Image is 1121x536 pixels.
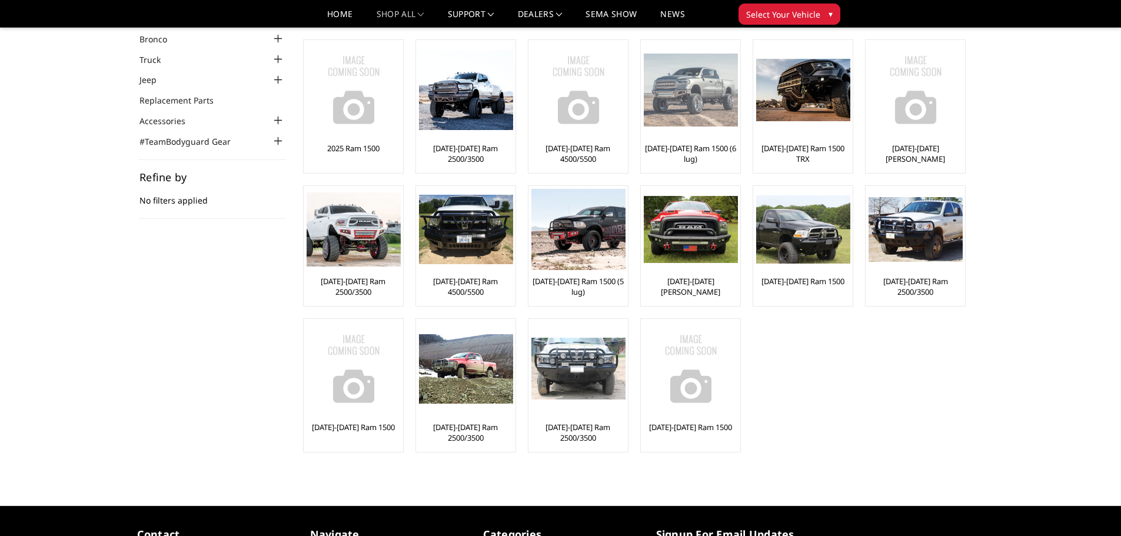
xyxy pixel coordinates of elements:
[761,276,844,287] a: [DATE]-[DATE] Ram 1500
[531,43,626,137] img: No Image
[531,143,625,164] a: [DATE]-[DATE] Ram 4500/5500
[660,10,684,27] a: News
[139,74,171,86] a: Jeep
[586,10,637,27] a: SEMA Show
[644,143,737,164] a: [DATE]-[DATE] Ram 1500 (6 lug)
[312,422,395,432] a: [DATE]-[DATE] Ram 1500
[139,135,245,148] a: #TeamBodyguard Gear
[307,43,401,137] img: No Image
[829,8,833,20] span: ▾
[327,143,380,154] a: 2025 Ram 1500
[531,422,625,443] a: [DATE]-[DATE] Ram 2500/3500
[377,10,424,27] a: shop all
[327,10,352,27] a: Home
[756,143,850,164] a: [DATE]-[DATE] Ram 1500 TRX
[307,276,400,297] a: [DATE]-[DATE] Ram 2500/3500
[644,322,738,416] img: No Image
[139,172,285,182] h5: Refine by
[531,276,625,297] a: [DATE]-[DATE] Ram 1500 (5 lug)
[307,322,400,416] a: No Image
[644,276,737,297] a: [DATE]-[DATE] [PERSON_NAME]
[869,143,962,164] a: [DATE]-[DATE] [PERSON_NAME]
[307,322,401,416] img: No Image
[869,43,962,137] a: No Image
[869,43,963,137] img: No Image
[448,10,494,27] a: Support
[419,422,513,443] a: [DATE]-[DATE] Ram 2500/3500
[746,8,820,21] span: Select Your Vehicle
[419,143,513,164] a: [DATE]-[DATE] Ram 2500/3500
[518,10,563,27] a: Dealers
[139,115,200,127] a: Accessories
[739,4,840,25] button: Select Your Vehicle
[139,172,285,219] div: No filters applied
[139,33,182,45] a: Bronco
[139,94,228,106] a: Replacement Parts
[139,54,175,66] a: Truck
[869,276,962,297] a: [DATE]-[DATE] Ram 2500/3500
[649,422,732,432] a: [DATE]-[DATE] Ram 1500
[644,322,737,416] a: No Image
[419,276,513,297] a: [DATE]-[DATE] Ram 4500/5500
[307,43,400,137] a: No Image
